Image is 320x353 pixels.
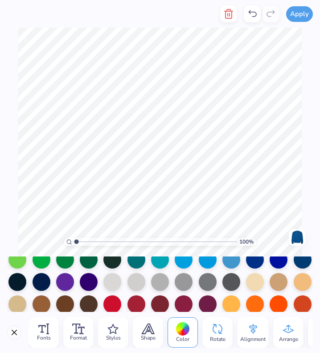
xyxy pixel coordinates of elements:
span: Shape [141,334,156,341]
span: Styles [106,334,121,341]
span: Arrange [279,336,298,343]
span: Color [176,336,189,343]
button: Close [7,325,21,340]
button: Apply [286,6,313,22]
span: Rotate [210,336,226,343]
span: Format [70,334,87,341]
img: Back [290,230,304,244]
span: 100 % [239,238,254,246]
span: Fonts [37,334,51,341]
span: Alignment [240,336,266,343]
